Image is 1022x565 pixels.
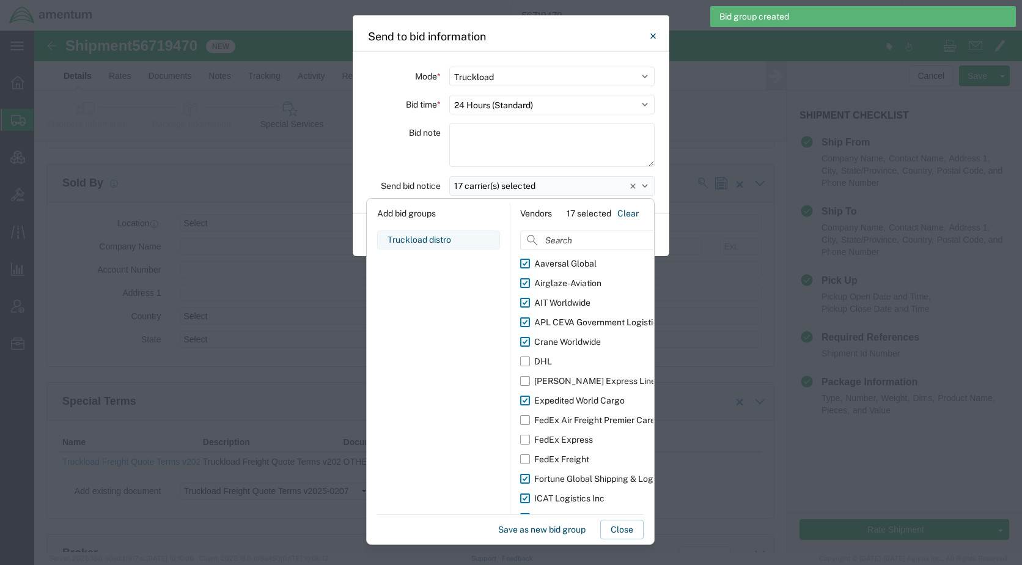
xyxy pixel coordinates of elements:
[612,204,644,223] button: Clear
[641,24,665,48] button: Close
[381,176,441,196] label: Send bid notice
[415,67,441,86] label: Mode
[719,10,789,23] span: Bid group created
[520,207,552,220] div: Vendors
[388,234,490,246] div: Truckload distro
[520,231,704,250] input: Search
[377,204,500,223] div: Add bid groups
[449,176,655,196] button: 17 carrier(s) selected
[567,207,611,220] div: 17 selected
[409,123,441,142] label: Bid note
[406,95,441,114] label: Bid time
[368,28,486,45] h4: Send to bid information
